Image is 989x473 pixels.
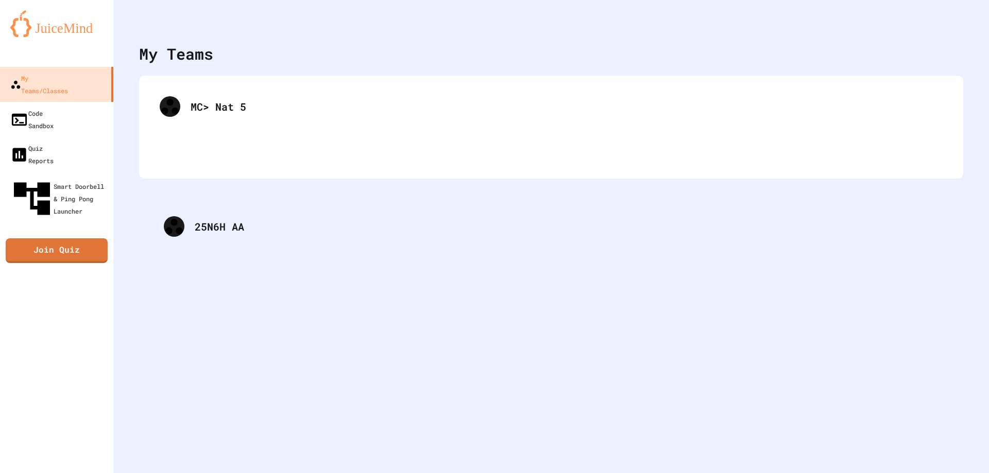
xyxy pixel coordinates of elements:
img: logo-orange.svg [10,10,103,37]
div: My Teams/Classes [10,72,68,97]
div: Code Sandbox [10,107,54,132]
div: Smart Doorbell & Ping Pong Launcher [10,177,109,220]
div: My Teams [139,42,213,65]
a: Join Quiz [6,238,108,263]
div: Quiz Reports [10,142,54,167]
